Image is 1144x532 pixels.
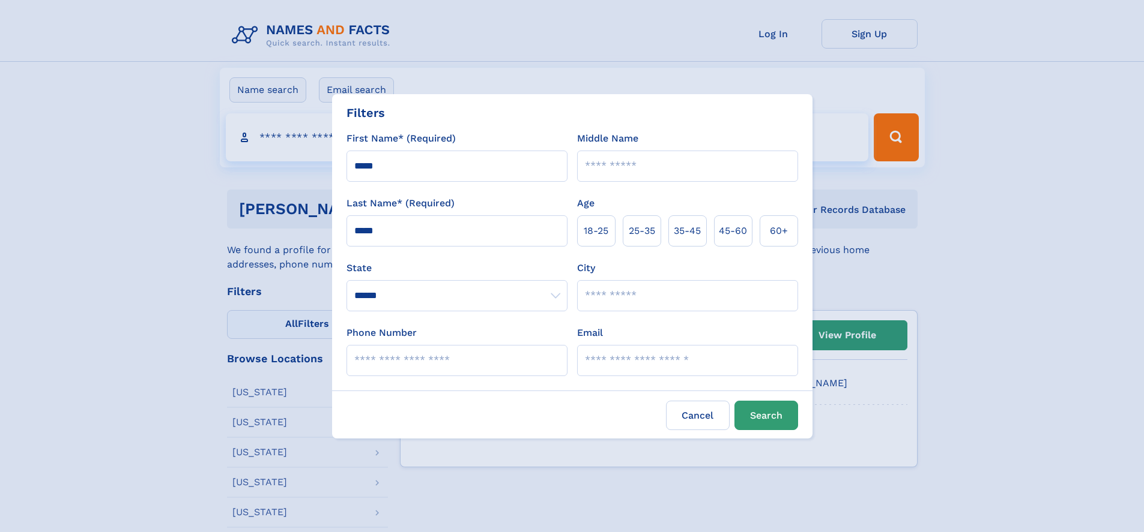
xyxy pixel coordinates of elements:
[770,224,788,238] span: 60+
[629,224,655,238] span: 25‑35
[577,196,595,211] label: Age
[347,196,455,211] label: Last Name* (Required)
[347,131,456,146] label: First Name* (Required)
[347,104,385,122] div: Filters
[674,224,701,238] span: 35‑45
[347,261,567,275] label: State
[666,401,730,430] label: Cancel
[577,326,603,340] label: Email
[584,224,608,238] span: 18‑25
[577,131,638,146] label: Middle Name
[347,326,417,340] label: Phone Number
[577,261,595,275] label: City
[719,224,747,238] span: 45‑60
[734,401,798,430] button: Search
